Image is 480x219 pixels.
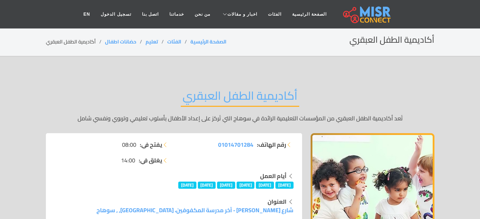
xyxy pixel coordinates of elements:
[287,7,332,21] a: الصفحة الرئيسية
[216,7,263,21] a: اخبار و مقالات
[105,37,136,46] a: حضانات اطفال
[189,7,216,21] a: من نحن
[257,140,286,149] strong: رقم الهاتف:
[164,7,189,21] a: خدماتنا
[256,182,274,189] span: [DATE]
[343,5,391,23] img: main.misr_connect
[260,171,286,181] strong: أيام العمل
[46,38,105,46] li: أكاديمية الطفل العبقري
[46,114,434,122] p: تُعد أكاديمية الطفل العبقري من المؤسسات التعليمية الرائدة في سوهاج التي تُركز على إعداد الأطفال ب...
[181,89,299,107] h2: أكاديمية الطفل العبقري
[349,35,434,45] h2: أكاديمية الطفل العبقري
[95,7,136,21] a: تسجيل الدخول
[167,37,181,46] a: الفئات
[275,182,294,189] span: [DATE]
[217,182,235,189] span: [DATE]
[263,7,287,21] a: الفئات
[78,7,96,21] a: EN
[218,140,253,149] a: 01014701284
[122,140,136,149] span: 08:00
[140,140,162,149] strong: يفتح في:
[218,139,253,150] span: 01014701284
[190,37,226,46] a: الصفحة الرئيسية
[121,156,135,165] span: 14:00
[227,11,257,17] span: اخبار و مقالات
[268,196,286,207] strong: العنوان
[237,182,255,189] span: [DATE]
[198,182,216,189] span: [DATE]
[139,156,162,165] strong: يغلق في:
[178,182,196,189] span: [DATE]
[146,37,158,46] a: تعليم
[137,7,164,21] a: اتصل بنا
